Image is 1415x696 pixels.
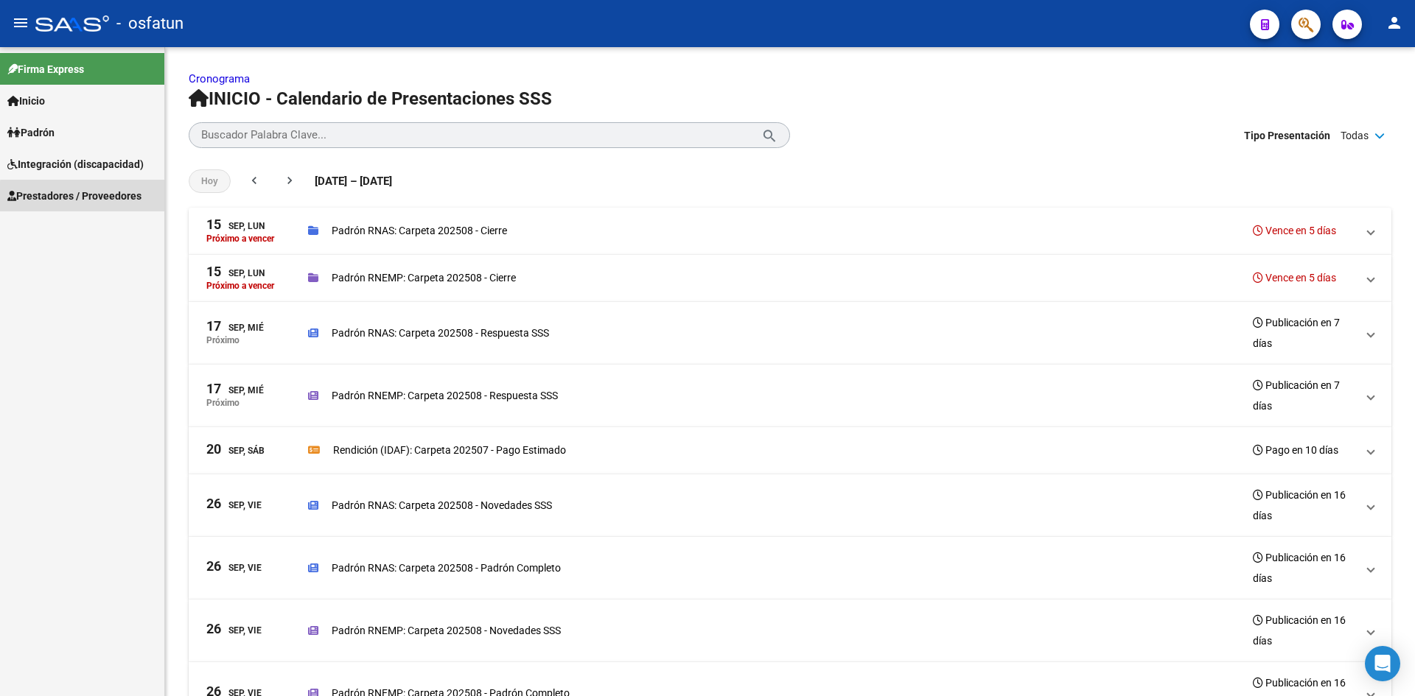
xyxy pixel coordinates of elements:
[206,622,262,638] div: Sep, Vie
[761,126,778,144] mat-icon: search
[7,124,55,141] span: Padrón
[206,335,240,345] p: Próximo
[1365,646,1400,681] div: Open Intercom Messenger
[1386,14,1403,32] mat-icon: person
[189,600,1391,662] mat-expansion-panel-header: 26Sep, ViePadrón RNEMP: Carpeta 202508 - Novedades SSSPublicación en 16 días
[1253,440,1338,460] h3: Pago en 10 días
[332,222,507,239] p: Padrón RNAS: Carpeta 202508 - Cierre
[7,61,84,77] span: Firma Express
[206,218,265,233] div: Sep, Lun
[189,169,231,193] button: Hoy
[189,255,1391,302] mat-expansion-panel-header: 15Sep, LunPróximo a vencerPadrón RNEMP: Carpeta 202508 - CierreVence en 5 días
[189,537,1391,600] mat-expansion-panel-header: 26Sep, ViePadrón RNAS: Carpeta 202508 - Padrón CompletoPublicación en 16 días
[206,320,221,333] span: 17
[189,88,552,109] span: INICIO - Calendario de Presentaciones SSS
[189,208,1391,255] mat-expansion-panel-header: 15Sep, LunPróximo a vencerPadrón RNAS: Carpeta 202508 - CierreVence en 5 días
[332,325,549,341] p: Padrón RNAS: Carpeta 202508 - Respuesta SSS
[206,382,264,398] div: Sep, Mié
[206,622,221,636] span: 26
[1253,220,1336,241] h3: Vence en 5 días
[1253,485,1356,526] h3: Publicación en 16 días
[332,622,561,639] p: Padrón RNEMP: Carpeta 202508 - Novedades SSS
[1253,547,1356,588] h3: Publicación en 16 días
[1253,267,1336,288] h3: Vence en 5 días
[332,560,561,576] p: Padrón RNAS: Carpeta 202508 - Padrón Completo
[7,188,141,204] span: Prestadores / Proveedores
[1244,127,1330,144] span: Tipo Presentación
[189,302,1391,365] mat-expansion-panel-header: 17Sep, MiéPróximoPadrón RNAS: Carpeta 202508 - Respuesta SSSPublicación en 7 días
[189,427,1391,474] mat-expansion-panel-header: 20Sep, SábRendición (IDAF): Carpeta 202507 - Pago EstimadoPago en 10 días
[206,320,264,335] div: Sep, Mié
[206,218,221,231] span: 15
[206,382,221,396] span: 17
[247,173,262,188] mat-icon: chevron_left
[189,365,1391,427] mat-expansion-panel-header: 17Sep, MiéPróximoPadrón RNEMP: Carpeta 202508 - Respuesta SSSPublicación en 7 días
[332,387,558,404] p: Padrón RNEMP: Carpeta 202508 - Respuesta SSS
[282,173,297,188] mat-icon: chevron_right
[206,497,262,513] div: Sep, Vie
[332,270,516,286] p: Padrón RNEMP: Carpeta 202508 - Cierre
[189,474,1391,537] mat-expansion-panel-header: 26Sep, ViePadrón RNAS: Carpeta 202508 - Novedades SSSPublicación en 16 días
[1253,375,1356,416] h3: Publicación en 7 días
[7,156,144,172] span: Integración (discapacidad)
[206,265,221,278] span: 15
[12,14,29,32] mat-icon: menu
[7,93,45,109] span: Inicio
[189,72,250,85] a: Cronograma
[116,7,184,40] span: - osfatun
[206,281,274,291] p: Próximo a vencer
[1253,312,1356,354] h3: Publicación en 7 días
[206,497,221,510] span: 26
[333,442,566,458] p: Rendición (IDAF): Carpeta 202507 - Pago Estimado
[332,497,552,513] p: Padrón RNAS: Carpeta 202508 - Novedades SSS
[1341,127,1369,144] span: Todas
[206,233,274,244] p: Próximo a vencer
[206,398,240,408] p: Próximo
[206,443,265,458] div: Sep, Sáb
[315,173,392,189] span: [DATE] – [DATE]
[206,265,265,281] div: Sep, Lun
[206,560,262,575] div: Sep, Vie
[1253,610,1356,651] h3: Publicación en 16 días
[206,560,221,573] span: 26
[206,443,221,456] span: 20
